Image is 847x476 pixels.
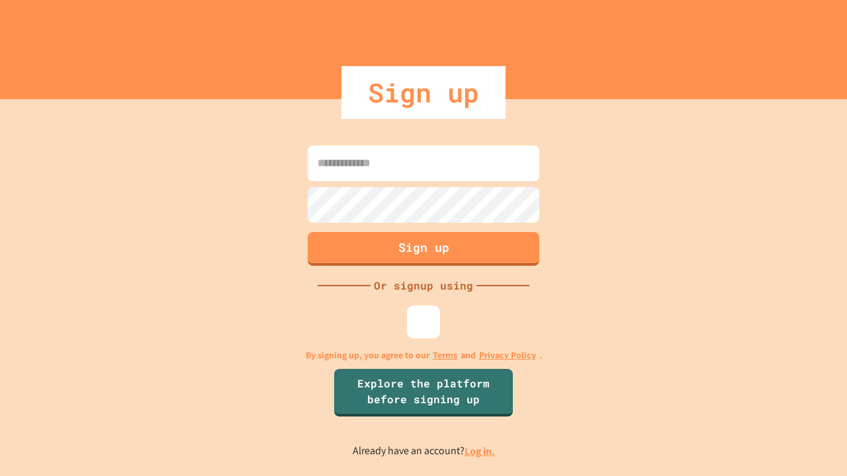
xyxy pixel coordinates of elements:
[306,348,542,362] p: By signing up, you agree to our and .
[371,278,476,294] div: Or signup using
[433,348,457,362] a: Terms
[334,369,513,416] a: Explore the platform before signing up
[465,444,495,458] a: Log in.
[410,20,437,53] img: Logo.svg
[353,443,495,459] p: Already have an account?
[414,312,433,332] img: google-icon.svg
[479,348,536,362] a: Privacy Policy
[308,232,539,266] button: Sign up
[341,66,506,119] div: Sign up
